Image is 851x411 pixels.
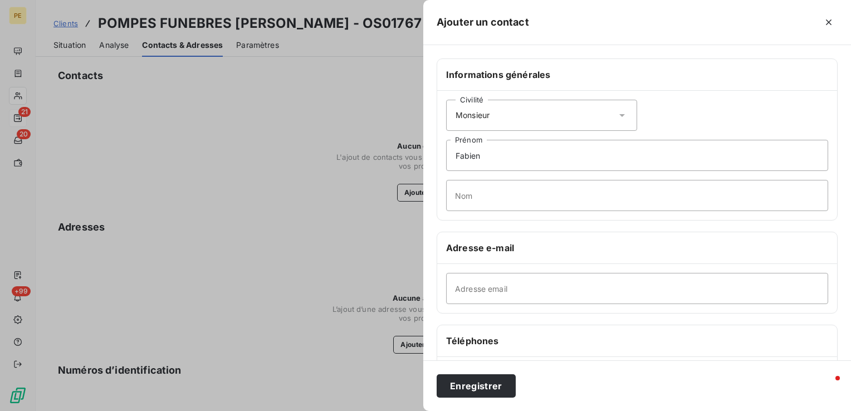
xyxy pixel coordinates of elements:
input: placeholder [446,273,828,304]
span: Monsieur [456,110,490,121]
h6: Téléphones [446,334,828,348]
button: Enregistrer [437,374,516,398]
h5: Ajouter un contact [437,14,529,30]
input: placeholder [446,180,828,211]
input: placeholder [446,140,828,171]
h6: Informations générales [446,68,828,81]
h6: Adresse e-mail [446,241,828,255]
iframe: Intercom live chat [813,373,840,400]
